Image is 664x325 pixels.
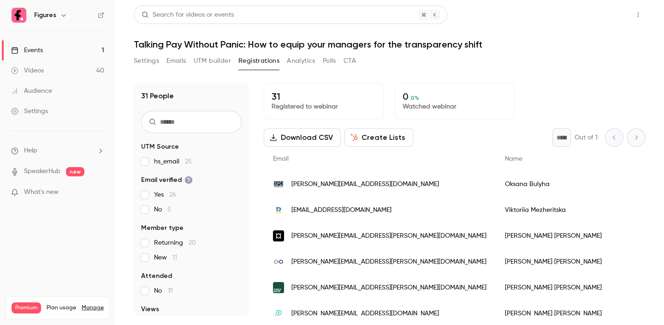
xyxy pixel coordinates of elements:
[12,302,41,313] span: Premium
[273,230,284,241] img: re-cap.com
[169,192,176,198] span: 26
[12,8,26,23] img: Figures
[11,46,43,55] div: Events
[141,142,179,151] span: UTM Source
[194,54,231,68] button: UTM builder
[291,205,391,215] span: [EMAIL_ADDRESS][DOMAIN_NAME]
[496,171,660,197] div: Oksana Bulyha
[272,91,376,102] p: 31
[141,305,159,314] span: Views
[496,249,660,275] div: [PERSON_NAME] [PERSON_NAME]
[496,223,660,249] div: [PERSON_NAME] [PERSON_NAME]
[47,304,76,312] span: Plan usage
[172,254,177,261] span: 11
[154,205,171,214] span: No
[142,10,234,20] div: Search for videos or events
[185,158,192,165] span: 25
[11,107,48,116] div: Settings
[134,39,646,50] h1: Talking Pay Without Panic: How to equip your managers for the transparency shift
[11,86,52,96] div: Audience
[575,133,598,142] p: Out of 1
[154,253,177,262] span: New
[11,66,44,75] div: Videos
[154,286,173,295] span: No
[141,223,184,233] span: Member type
[273,179,284,190] img: spd.tech
[189,240,196,246] span: 20
[411,95,419,101] span: 0 %
[505,156,522,162] span: Name
[344,54,356,68] button: CTA
[273,282,284,293] img: fairlymade.com
[154,157,192,166] span: hs_email
[403,102,507,111] p: Watched webinar
[82,304,104,312] a: Manage
[154,238,196,247] span: Returning
[291,180,439,189] span: [PERSON_NAME][EMAIL_ADDRESS][DOMAIN_NAME]
[273,205,284,216] img: readdle.com
[34,11,56,20] h6: Figures
[166,54,186,68] button: Emails
[154,190,176,199] span: Yes
[403,91,507,102] p: 0
[273,256,284,267] img: collabora.com
[496,197,660,223] div: Viktoriia Mezheritska
[167,288,173,294] span: 31
[93,188,104,197] iframe: Noticeable Trigger
[291,257,486,267] span: [PERSON_NAME][EMAIL_ADDRESS][PERSON_NAME][DOMAIN_NAME]
[273,156,289,162] span: Email
[24,146,37,156] span: Help
[264,128,341,147] button: Download CSV
[141,175,193,185] span: Email verified
[496,275,660,301] div: [PERSON_NAME] [PERSON_NAME]
[587,6,623,24] button: Share
[24,187,59,197] span: What's new
[167,206,171,213] span: 5
[272,102,376,111] p: Registered to webinar
[141,90,174,102] h1: 31 People
[141,271,172,281] span: Attended
[291,309,439,319] span: [PERSON_NAME][EMAIL_ADDRESS][DOMAIN_NAME]
[238,54,279,68] button: Registrations
[11,146,104,156] li: help-dropdown-opener
[24,167,60,176] a: SpeakerHub
[291,231,486,241] span: [PERSON_NAME][EMAIL_ADDRESS][PERSON_NAME][DOMAIN_NAME]
[273,308,284,319] img: paycaptain.com
[134,54,159,68] button: Settings
[291,283,486,293] span: [PERSON_NAME][EMAIL_ADDRESS][PERSON_NAME][DOMAIN_NAME]
[323,54,336,68] button: Polls
[66,167,84,176] span: new
[344,128,413,147] button: Create Lists
[287,54,315,68] button: Analytics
